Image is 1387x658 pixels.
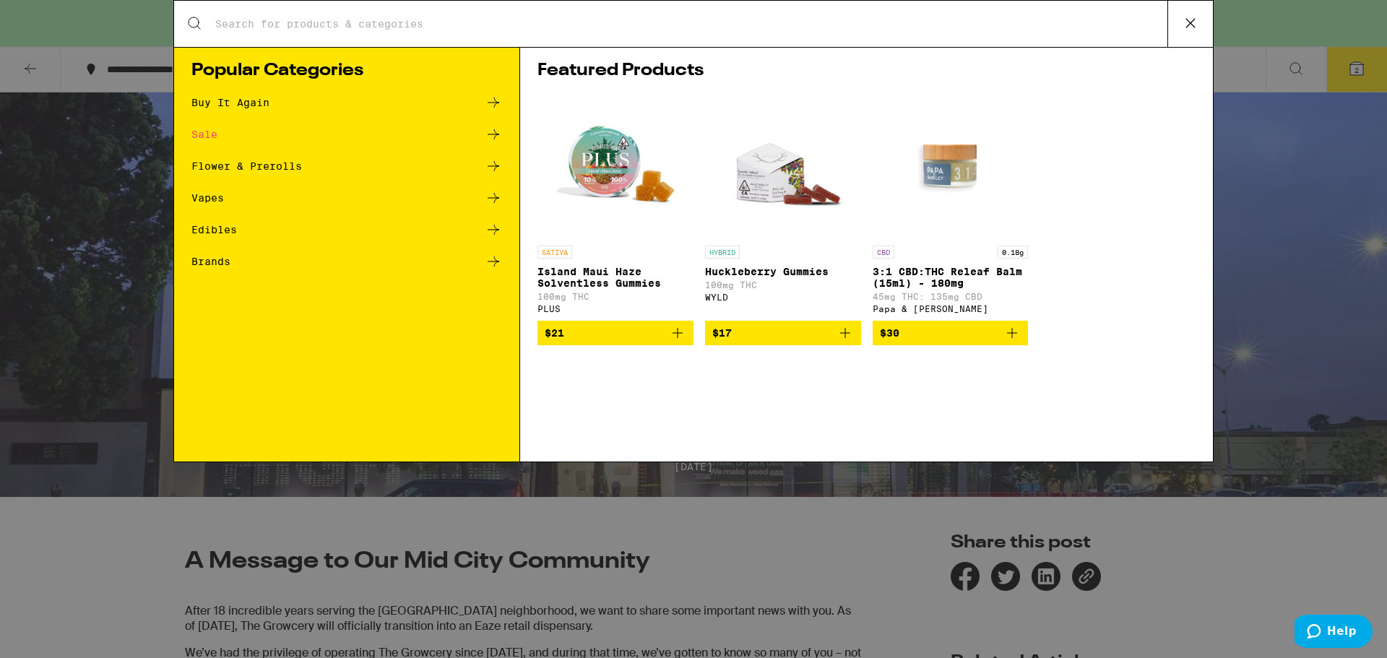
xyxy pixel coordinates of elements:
div: Vapes [191,193,224,203]
p: 3:1 CBD:THC Releaf Balm (15ml) - 180mg [873,266,1029,289]
img: Papa & Barkley - 3:1 CBD:THC Releaf Balm (15ml) - 180mg [878,94,1022,238]
button: Add to bag [705,321,861,345]
p: Huckleberry Gummies [705,266,861,277]
div: WYLD [705,293,861,302]
img: PLUS - Island Maui Haze Solventless Gummies [543,94,688,238]
div: Sale [191,129,217,139]
button: Add to bag [873,321,1029,345]
span: $30 [880,327,899,339]
p: 100mg THC [705,280,861,290]
input: Search for products & categories [215,17,1167,30]
a: Buy It Again [191,94,502,111]
div: Flower & Prerolls [191,161,302,171]
a: Edibles [191,221,502,238]
a: Brands [191,253,502,270]
button: Add to bag [537,321,693,345]
span: $21 [545,327,564,339]
p: Island Maui Haze Solventless Gummies [537,266,693,289]
span: $17 [712,327,732,339]
div: Brands [191,256,230,267]
p: 0.18g [998,246,1028,259]
a: Open page for Island Maui Haze Solventless Gummies from PLUS [537,94,693,321]
a: Sale [191,126,502,143]
p: CBD [873,246,894,259]
div: Papa & [PERSON_NAME] [873,304,1029,313]
div: Buy It Again [191,98,269,108]
p: HYBRID [705,246,740,259]
p: SATIVA [537,246,572,259]
a: Open page for Huckleberry Gummies from WYLD [705,94,861,321]
a: Vapes [191,189,502,207]
p: 100mg THC [537,292,693,301]
iframe: Opens a widget where you can find more information [1295,615,1373,651]
div: Edibles [191,225,237,235]
a: Flower & Prerolls [191,157,502,175]
a: Open page for 3:1 CBD:THC Releaf Balm (15ml) - 180mg from Papa & Barkley [873,94,1029,321]
p: 45mg THC: 135mg CBD [873,292,1029,301]
h1: Featured Products [537,62,1196,79]
h1: Popular Categories [191,62,502,79]
div: PLUS [537,304,693,313]
img: WYLD - Huckleberry Gummies [711,94,855,238]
